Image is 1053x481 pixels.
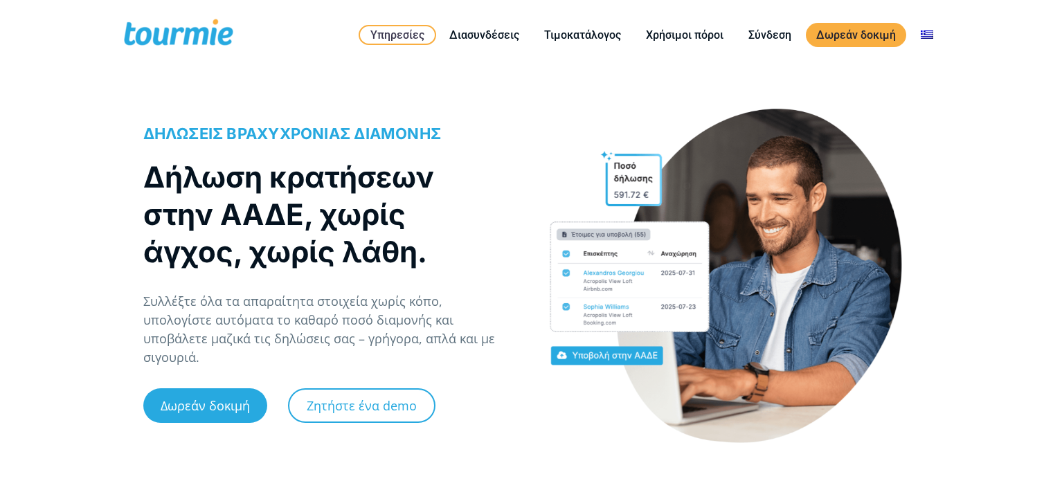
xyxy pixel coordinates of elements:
a: Σύνδεση [738,26,802,44]
a: Χρήσιμοι πόροι [636,26,734,44]
a: Δωρεάν δοκιμή [143,388,267,423]
a: Διασυνδέσεις [439,26,530,44]
a: Ζητήστε ένα demo [288,388,435,423]
a: Τιμοκατάλογος [534,26,631,44]
a: Δωρεάν δοκιμή [806,23,906,47]
span: ΔΗΛΩΣΕΙΣ ΒΡΑΧΥΧΡΟΝΙΑΣ ΔΙΑΜΟΝΗΣ [143,125,442,143]
a: Υπηρεσίες [359,25,436,45]
p: Συλλέξτε όλα τα απαραίτητα στοιχεία χωρίς κόπο, υπολογίστε αυτόματα το καθαρό ποσό διαμονής και υ... [143,292,512,367]
h1: Δήλωση κρατήσεων στην ΑΑΔΕ, χωρίς άγχος, χωρίς λάθη. [143,158,498,271]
